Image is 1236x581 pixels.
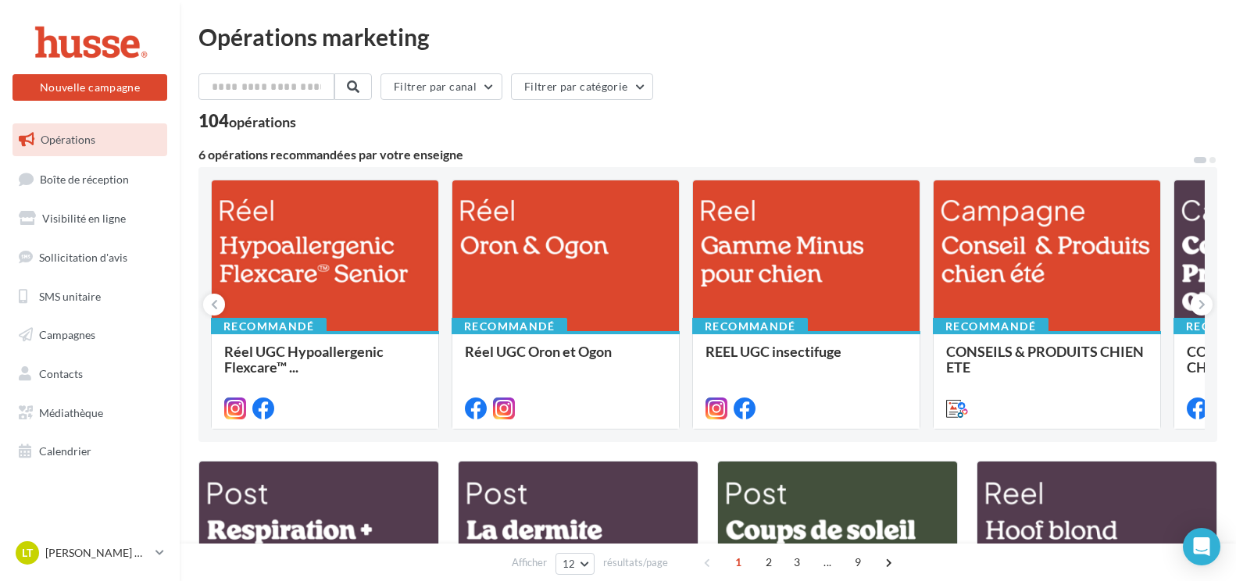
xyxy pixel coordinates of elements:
span: Afficher [512,555,547,570]
span: Campagnes [39,328,95,341]
span: Réel UGC Hypoallergenic Flexcare™ ... [224,343,384,376]
button: 12 [555,553,595,575]
span: 9 [845,550,870,575]
span: Visibilité en ligne [42,212,126,225]
div: Recommandé [933,318,1048,335]
span: 1 [726,550,751,575]
span: 2 [756,550,781,575]
a: Médiathèque [9,397,170,430]
span: CONSEILS & PRODUITS CHIEN ETE [946,343,1144,376]
div: Opérations marketing [198,25,1217,48]
span: 3 [784,550,809,575]
a: Boîte de réception [9,162,170,196]
span: 12 [563,558,576,570]
div: Open Intercom Messenger [1183,528,1220,565]
button: Filtrer par canal [380,73,502,100]
a: Visibilité en ligne [9,202,170,235]
span: Réel UGC Oron et Ogon [465,343,612,360]
a: Calendrier [9,435,170,468]
a: Sollicitation d'avis [9,241,170,274]
div: 6 opérations recommandées par votre enseigne [198,148,1192,161]
span: Calendrier [39,444,91,458]
div: Recommandé [692,318,808,335]
span: Boîte de réception [40,172,129,185]
span: résultats/page [603,555,668,570]
p: [PERSON_NAME] & [PERSON_NAME] [45,545,149,561]
a: Opérations [9,123,170,156]
span: REEL UGC insectifuge [706,343,841,360]
span: Sollicitation d'avis [39,251,127,264]
div: Recommandé [452,318,567,335]
button: Filtrer par catégorie [511,73,653,100]
span: Opérations [41,133,95,146]
a: Campagnes [9,319,170,351]
a: SMS unitaire [9,280,170,313]
button: Nouvelle campagne [13,74,167,101]
span: Médiathèque [39,406,103,419]
div: opérations [229,115,296,129]
div: 104 [198,112,296,130]
span: ... [815,550,840,575]
a: Contacts [9,358,170,390]
div: Recommandé [211,318,327,335]
span: Contacts [39,367,83,380]
span: Lt [22,545,33,561]
span: SMS unitaire [39,289,101,302]
a: Lt [PERSON_NAME] & [PERSON_NAME] [13,538,167,568]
